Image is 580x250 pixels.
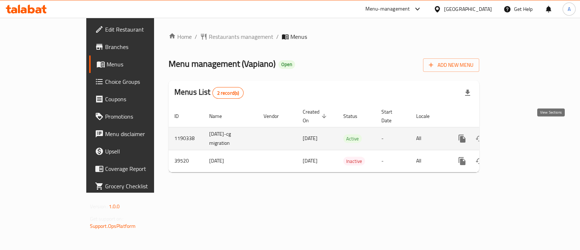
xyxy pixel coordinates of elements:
a: Promotions [89,108,183,125]
nav: breadcrumb [169,32,479,41]
td: All [410,150,448,172]
td: All [410,127,448,150]
td: [DATE] [203,150,258,172]
span: Edit Restaurant [105,25,177,34]
span: Menu management ( Vapiano ) [169,56,275,72]
span: Coverage Report [105,164,177,173]
a: Upsell [89,143,183,160]
table: enhanced table [169,105,529,172]
span: A [568,5,571,13]
div: Open [278,60,295,69]
button: more [453,130,471,147]
div: Total records count [212,87,244,99]
div: Active [343,134,362,143]
li: / [195,32,197,41]
a: Coverage Report [89,160,183,177]
button: more [453,152,471,170]
span: Branches [105,42,177,51]
button: Change Status [471,130,488,147]
td: - [376,127,410,150]
span: Name [209,112,231,120]
span: Menu disclaimer [105,130,177,138]
a: Menus [89,56,183,73]
a: Edit Restaurant [89,21,183,38]
span: Get support on: [90,214,123,224]
span: Upsell [105,147,177,156]
li: / [276,32,279,41]
div: Export file [459,84,476,102]
span: Inactive [343,157,365,165]
a: Grocery Checklist [89,177,183,195]
span: 2 record(s) [213,90,244,97]
button: Add New Menu [423,58,479,72]
span: Grocery Checklist [105,182,177,190]
span: Locale [416,112,439,120]
span: Status [343,112,367,120]
span: Created On [303,107,329,125]
span: Promotions [105,112,177,121]
span: 1.0.0 [109,202,120,211]
span: Menus [290,32,307,41]
a: Branches [89,38,183,56]
td: 39520 [169,150,203,172]
span: Menus [107,60,177,69]
td: 1190338 [169,127,203,150]
span: Start Date [381,107,402,125]
a: Restaurants management [200,32,273,41]
div: [GEOGRAPHIC_DATA] [444,5,492,13]
td: [DATE]-cg migration [203,127,258,150]
th: Actions [448,105,529,127]
div: Menu-management [365,5,410,13]
button: Change Status [471,152,488,170]
a: Support.OpsPlatform [90,221,136,231]
span: Coupons [105,95,177,103]
span: [DATE] [303,156,318,165]
a: Choice Groups [89,73,183,90]
td: - [376,150,410,172]
span: Active [343,135,362,143]
span: Restaurants management [209,32,273,41]
span: Vendor [264,112,288,120]
span: Version: [90,202,108,211]
span: [DATE] [303,134,318,143]
span: Choice Groups [105,77,177,86]
span: Add New Menu [429,61,473,70]
a: Menu disclaimer [89,125,183,143]
span: Open [278,61,295,67]
h2: Menus List [174,87,244,99]
a: Coupons [89,90,183,108]
span: ID [174,112,188,120]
